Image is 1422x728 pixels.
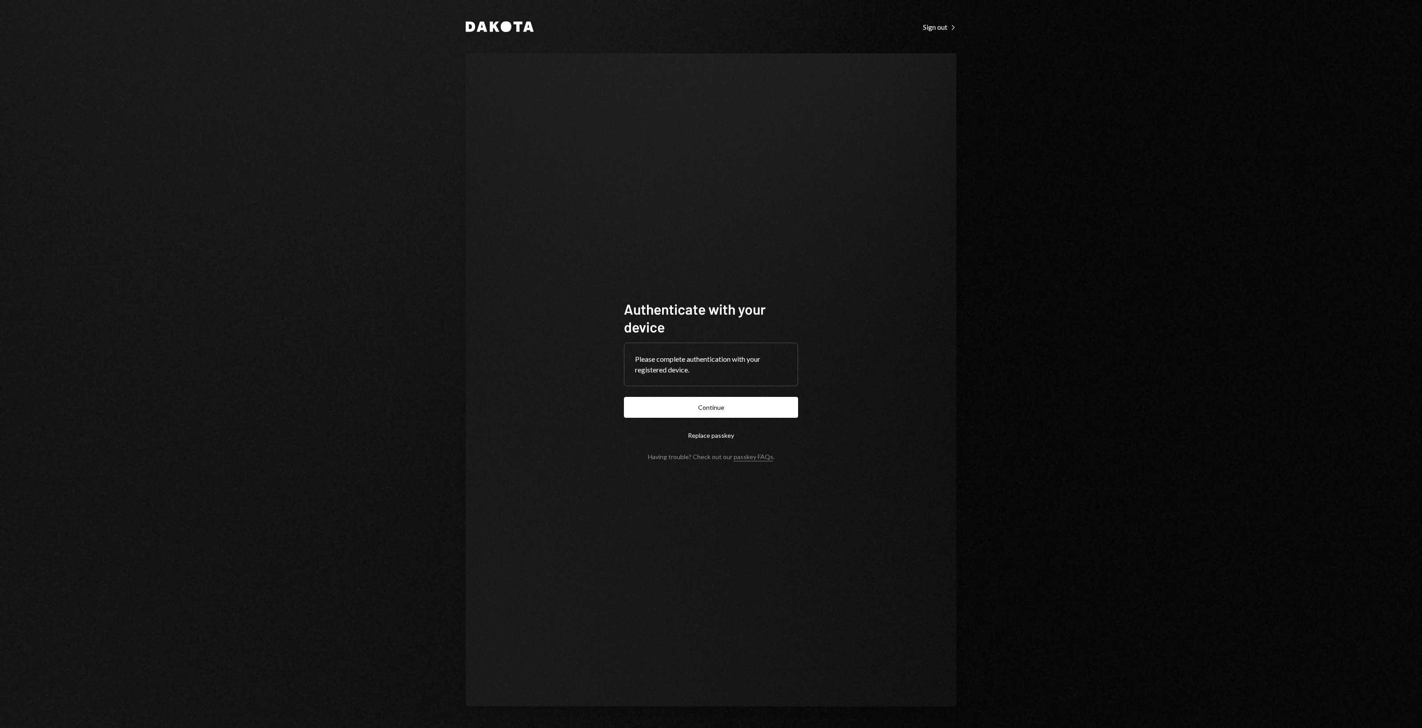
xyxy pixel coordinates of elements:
div: Please complete authentication with your registered device. [635,354,787,375]
div: Having trouble? Check out our . [648,453,775,460]
a: Sign out [923,22,956,32]
div: Sign out [923,23,956,32]
h1: Authenticate with your device [624,300,798,336]
a: passkey FAQs [734,453,773,461]
button: Continue [624,397,798,418]
button: Replace passkey [624,425,798,446]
